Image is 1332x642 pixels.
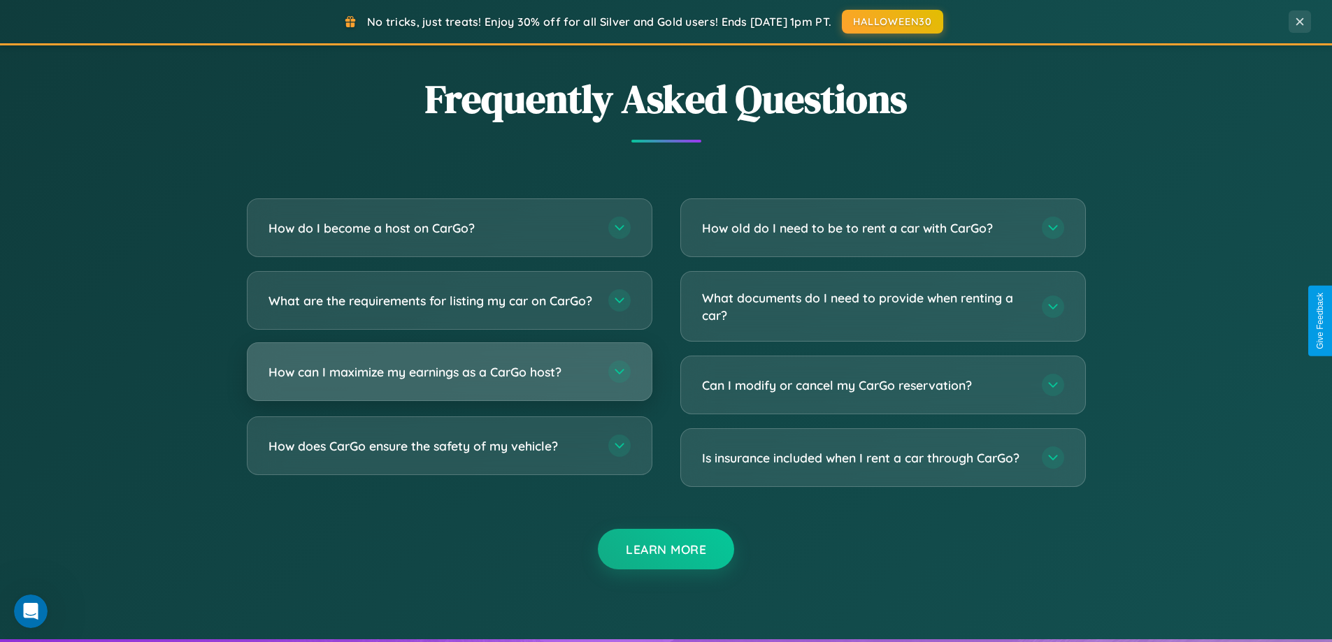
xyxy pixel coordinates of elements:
[268,219,594,237] h3: How do I become a host on CarGo?
[14,594,48,628] iframe: Intercom live chat
[702,449,1028,467] h3: Is insurance included when I rent a car through CarGo?
[1315,293,1325,349] div: Give Feedback
[367,15,831,29] span: No tricks, just treats! Enjoy 30% off for all Silver and Gold users! Ends [DATE] 1pm PT.
[702,289,1028,323] h3: What documents do I need to provide when renting a car?
[842,10,943,34] button: HALLOWEEN30
[247,72,1086,126] h2: Frequently Asked Questions
[268,292,594,309] h3: What are the requirements for listing my car on CarGo?
[702,219,1028,237] h3: How old do I need to be to rent a car with CarGo?
[702,377,1028,394] h3: Can I modify or cancel my CarGo reservation?
[268,363,594,381] h3: How can I maximize my earnings as a CarGo host?
[268,437,594,455] h3: How does CarGo ensure the safety of my vehicle?
[598,529,734,569] button: Learn More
